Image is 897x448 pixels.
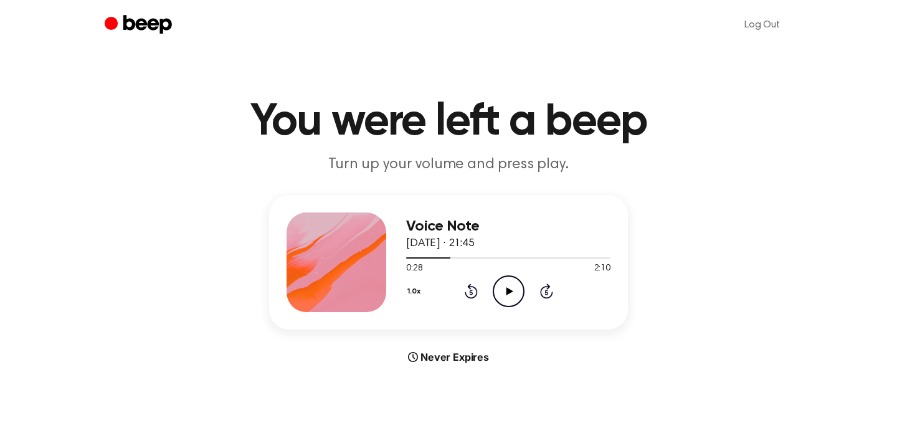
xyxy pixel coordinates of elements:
span: 0:28 [406,262,422,275]
a: Beep [105,13,175,37]
p: Turn up your volume and press play. [209,155,688,175]
div: Never Expires [269,350,628,365]
button: 1.0x [406,281,425,302]
span: [DATE] · 21:45 [406,238,475,249]
a: Log Out [732,10,792,40]
span: 2:10 [594,262,610,275]
h1: You were left a beep [130,100,767,145]
h3: Voice Note [406,218,610,235]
